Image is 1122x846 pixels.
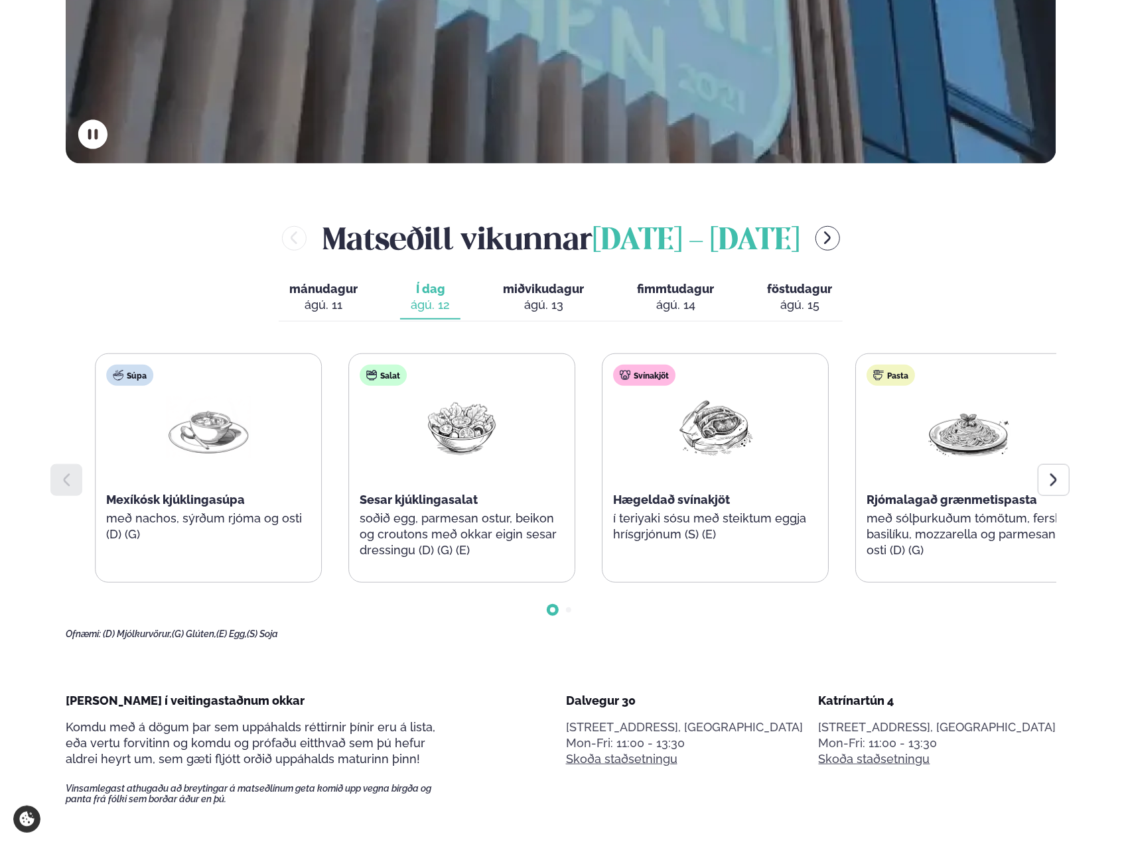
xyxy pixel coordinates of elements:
img: pasta.svg [873,370,884,381]
p: soðið egg, parmesan ostur, beikon og croutons með okkar eigin sesar dressingu (D) (G) (E) [360,511,564,558]
div: ágú. 14 [637,297,714,313]
img: Pork-Meat.png [673,396,758,458]
span: Sesar kjúklingasalat [360,493,478,507]
div: Mon-Fri: 11:00 - 13:30 [566,735,804,751]
span: Ofnæmi: [66,629,101,639]
span: (D) Mjólkurvörur, [103,629,172,639]
button: menu-btn-left [282,226,307,251]
span: [PERSON_NAME] í veitingastaðnum okkar [66,694,305,707]
div: Pasta [867,365,915,386]
img: Spagetti.png [926,396,1011,458]
span: Komdu með á dögum þar sem uppáhalds réttirnir þínir eru á lista, eða vertu forvitinn og komdu og ... [66,720,435,766]
div: ágú. 12 [411,297,450,313]
span: föstudagur [767,282,832,296]
img: Soup.png [166,396,251,458]
img: Salad.png [419,396,504,458]
span: Mexíkósk kjúklingasúpa [106,493,245,507]
span: mánudagur [289,282,358,296]
div: ágú. 15 [767,297,832,313]
div: ágú. 13 [503,297,584,313]
span: Go to slide 1 [550,607,555,613]
span: Hægeldað svínakjöt [613,493,730,507]
span: Rjómalagað grænmetispasta [867,493,1037,507]
div: ágú. 11 [289,297,358,313]
button: Í dag ágú. 12 [400,276,460,320]
span: (S) Soja [247,629,278,639]
p: með sólþurkuðum tómötum, ferskri basilíku, mozzarella og parmesan osti (D) (G) [867,511,1071,558]
div: Mon-Fri: 11:00 - 13:30 [819,735,1056,751]
div: Súpa [106,365,153,386]
span: Í dag [411,281,450,297]
p: [STREET_ADDRESS], [GEOGRAPHIC_DATA] [566,719,804,735]
button: fimmtudagur ágú. 14 [626,276,725,320]
span: fimmtudagur [637,282,714,296]
p: með nachos, sýrðum rjóma og osti (D) (G) [106,511,311,542]
button: mánudagur ágú. 11 [279,276,368,320]
span: miðvikudagur [503,282,584,296]
img: salad.svg [366,370,377,381]
span: (G) Glúten, [172,629,216,639]
div: Katrínartún 4 [819,693,1056,709]
div: Svínakjöt [613,365,675,386]
p: [STREET_ADDRESS], [GEOGRAPHIC_DATA] [819,719,1056,735]
div: Salat [360,365,407,386]
span: (E) Egg, [216,629,247,639]
span: Vinsamlegast athugaðu að breytingar á matseðlinum geta komið upp vegna birgða og panta frá fólki ... [66,783,455,804]
a: Skoða staðsetningu [819,751,930,767]
span: [DATE] - [DATE] [593,227,800,256]
button: miðvikudagur ágú. 13 [492,276,595,320]
a: Cookie settings [13,806,40,833]
div: Dalvegur 30 [566,693,804,709]
img: pork.svg [620,370,630,381]
h2: Matseðill vikunnar [322,217,800,260]
a: Skoða staðsetningu [566,751,677,767]
button: menu-btn-right [815,226,840,251]
p: í teriyaki sósu með steiktum eggja hrísgrjónum (S) (E) [613,511,817,542]
span: Go to slide 2 [566,607,571,613]
button: föstudagur ágú. 15 [756,276,843,320]
img: soup.svg [113,370,123,381]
